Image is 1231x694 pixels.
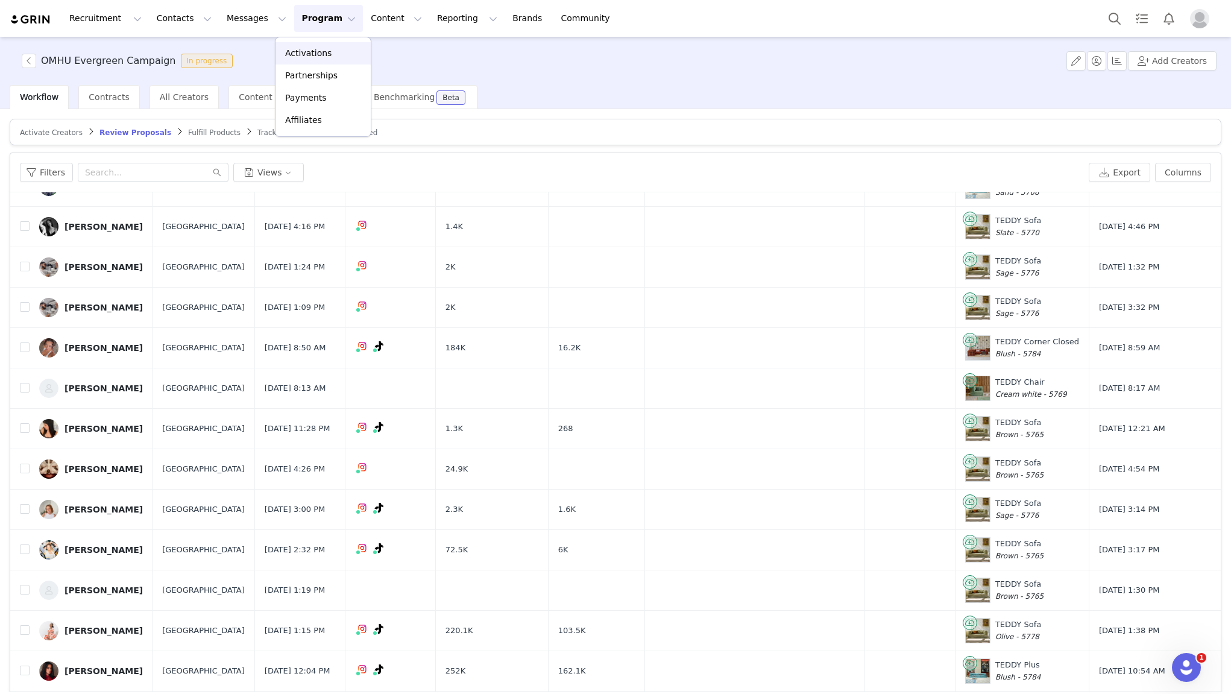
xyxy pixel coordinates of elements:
[41,54,176,68] h3: OMHU Evergreen Campaign
[445,665,465,677] span: 252K
[39,419,143,438] a: [PERSON_NAME]
[65,585,143,595] div: [PERSON_NAME]
[357,341,367,351] img: instagram.svg
[558,342,581,354] span: 16.2K
[285,114,322,127] p: Affiliates
[65,262,143,272] div: [PERSON_NAME]
[233,163,304,182] button: Views
[39,661,143,681] a: [PERSON_NAME]
[265,382,326,394] span: [DATE] 8:13 AM
[505,5,553,32] a: Brands
[995,592,1044,601] span: Brown - 5765
[65,343,143,353] div: [PERSON_NAME]
[188,128,241,137] span: Fulfill Products
[554,5,623,32] a: Community
[65,505,143,514] div: [PERSON_NAME]
[430,5,505,32] button: Reporting
[65,626,143,636] div: [PERSON_NAME]
[162,503,245,516] span: [GEOGRAPHIC_DATA]
[39,581,143,600] a: [PERSON_NAME]
[966,497,990,522] img: Product Image
[995,255,1041,279] div: TEDDY Sofa
[265,544,325,556] span: [DATE] 2:32 PM
[995,552,1044,560] span: Brown - 5765
[265,261,325,273] span: [DATE] 1:24 PM
[995,295,1041,319] div: TEDDY Sofa
[995,336,1079,359] div: TEDDY Corner Closed
[39,298,58,317] img: c48d809b-31d1-4304-adcb-0112555b833e.jpg
[966,619,990,643] img: Product Image
[39,459,143,479] a: [PERSON_NAME]
[10,14,52,25] img: grin logo
[1190,9,1209,28] img: placeholder-profile.jpg
[160,92,209,102] span: All Creators
[442,94,459,101] div: Beta
[1155,163,1211,182] button: Columns
[65,464,143,474] div: [PERSON_NAME]
[357,503,367,513] img: instagram.svg
[995,619,1041,642] div: TEDDY Sofa
[20,92,58,102] span: Workflow
[39,338,58,358] img: 08dfd702-0d6a-4738-a6fa-e1aa4d22340c.jpg
[65,424,143,434] div: [PERSON_NAME]
[39,581,58,600] img: 5c41f5d1-ec7d-4134-9f57-b836f2bda957--s.jpg
[39,621,143,640] a: [PERSON_NAME]
[357,462,367,472] img: instagram.svg
[65,383,143,393] div: [PERSON_NAME]
[445,301,456,314] span: 2K
[162,544,245,556] span: [GEOGRAPHIC_DATA]
[1089,163,1150,182] button: Export
[995,309,1039,318] span: Sage - 5776
[285,92,327,104] p: Payments
[39,621,58,640] img: 73e90ecb-57c5-4242-8f03-b99acf8efd27.jpg
[357,301,367,311] img: instagram.svg
[39,217,143,236] a: [PERSON_NAME]
[995,497,1041,521] div: TEDDY Sofa
[162,625,245,637] span: [GEOGRAPHIC_DATA]
[162,423,245,435] span: [GEOGRAPHIC_DATA]
[20,163,73,182] button: Filters
[265,665,330,677] span: [DATE] 12:04 PM
[966,417,990,441] img: Product Image
[445,342,465,354] span: 184K
[995,431,1044,439] span: Brown - 5765
[65,545,143,555] div: [PERSON_NAME]
[39,500,143,519] a: [PERSON_NAME]
[1129,5,1155,32] a: Tasks
[78,163,228,182] input: Search...
[1197,653,1206,663] span: 1
[995,376,1067,400] div: TEDDY Chair
[966,376,990,400] img: Product Image
[445,423,463,435] span: 1.3K
[357,422,367,432] img: instagram.svg
[445,261,456,273] span: 2K
[65,666,143,676] div: [PERSON_NAME]
[162,665,245,677] span: [GEOGRAPHIC_DATA]
[294,5,363,32] button: Program
[995,673,1041,681] span: Blush - 5784
[265,301,325,314] span: [DATE] 1:09 PM
[357,624,367,634] img: instagram.svg
[99,128,171,137] span: Review Proposals
[65,222,143,232] div: [PERSON_NAME]
[39,459,58,479] img: f3a3c520-6b2a-40ab-a890-732df62b2e28.jpg
[20,128,83,137] span: Activate Creators
[162,261,245,273] span: [GEOGRAPHIC_DATA]
[162,463,245,475] span: [GEOGRAPHIC_DATA]
[966,578,990,602] img: Product Image
[966,215,990,239] img: Product Image
[995,350,1041,358] span: Blush - 5784
[39,661,58,681] img: f839bf5e-557a-4191-b77a-a69a21dd9f10.jpg
[357,543,367,553] img: instagram.svg
[285,47,332,60] p: Activations
[995,578,1044,602] div: TEDDY Sofa
[150,5,219,32] button: Contacts
[219,5,294,32] button: Messages
[162,221,245,233] span: [GEOGRAPHIC_DATA]
[162,584,245,596] span: [GEOGRAPHIC_DATA]
[62,5,149,32] button: Recruitment
[1183,9,1221,28] button: Profile
[966,295,990,320] img: Product Image
[966,659,990,683] img: Product Image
